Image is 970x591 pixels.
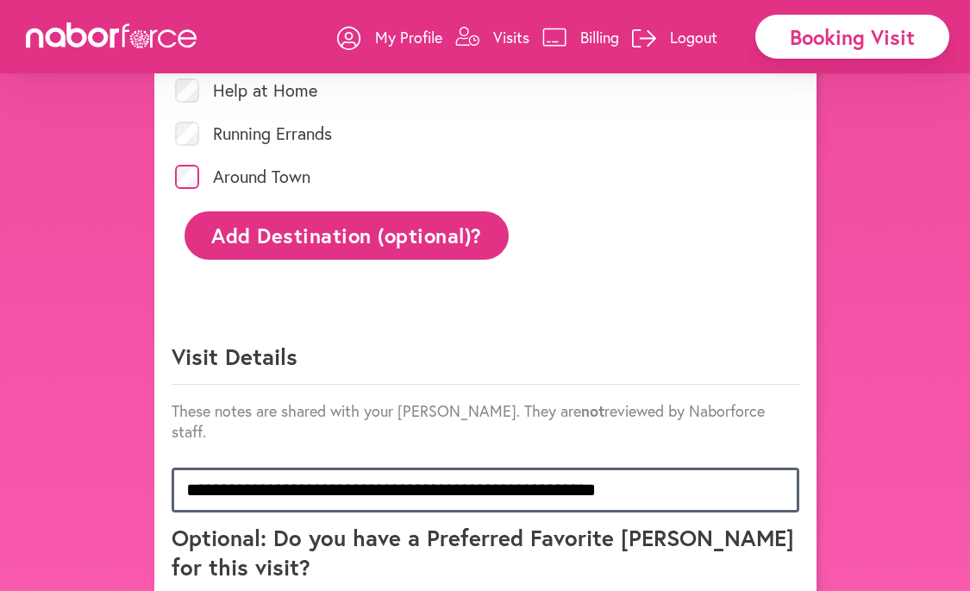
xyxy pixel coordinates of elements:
[172,342,799,385] p: Visit Details
[670,27,717,47] p: Logout
[375,27,442,47] p: My Profile
[213,168,310,185] label: Around Town
[542,11,619,63] a: Billing
[213,125,332,142] label: Running Errands
[581,400,604,421] strong: not
[172,400,799,442] p: These notes are shared with your [PERSON_NAME]. They are reviewed by Naborforce staff.
[632,11,717,63] a: Logout
[337,11,442,63] a: My Profile
[580,27,619,47] p: Billing
[213,82,317,99] label: Help at Home
[455,11,529,63] a: Visits
[755,15,949,59] div: Booking Visit
[493,27,529,47] p: Visits
[185,211,510,259] button: Add Destination (optional)?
